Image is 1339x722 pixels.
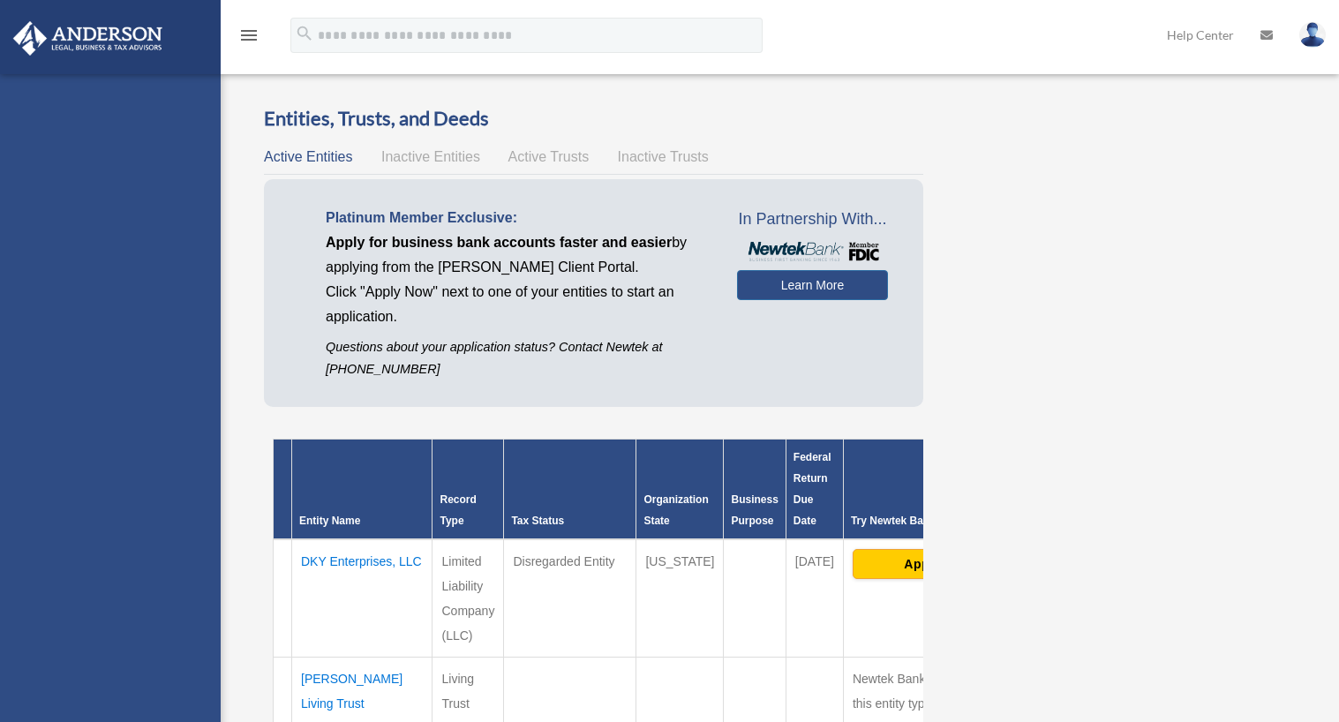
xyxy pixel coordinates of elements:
td: [US_STATE] [636,539,724,658]
th: Entity Name [292,440,433,540]
h3: Entities, Trusts, and Deeds [264,105,923,132]
p: Questions about your application status? Contact Newtek at [PHONE_NUMBER] [326,336,711,380]
img: Anderson Advisors Platinum Portal [8,21,168,56]
p: by applying from the [PERSON_NAME] Client Portal. [326,230,711,280]
span: Active Trusts [508,149,590,164]
th: Organization State [636,440,724,540]
button: Apply Now [853,549,1025,579]
span: Apply for business bank accounts faster and easier [326,235,672,250]
th: Federal Return Due Date [786,440,843,540]
td: DKY Enterprises, LLC [292,539,433,658]
th: Record Type [433,440,504,540]
span: Inactive Entities [381,149,480,164]
div: Try Newtek Bank [851,510,1027,531]
p: Click "Apply Now" next to one of your entities to start an application. [326,280,711,329]
th: Tax Status [504,440,636,540]
img: NewtekBankLogoSM.png [746,242,878,261]
td: Limited Liability Company (LLC) [433,539,504,658]
td: Disregarded Entity [504,539,636,658]
img: User Pic [1299,22,1326,48]
span: Inactive Trusts [618,149,709,164]
a: Learn More [737,270,887,300]
span: Active Entities [264,149,352,164]
th: Business Purpose [724,440,786,540]
i: search [295,24,314,43]
span: In Partnership With... [737,206,887,234]
i: menu [238,25,260,46]
td: [DATE] [786,539,843,658]
p: Platinum Member Exclusive: [326,206,711,230]
a: menu [238,31,260,46]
